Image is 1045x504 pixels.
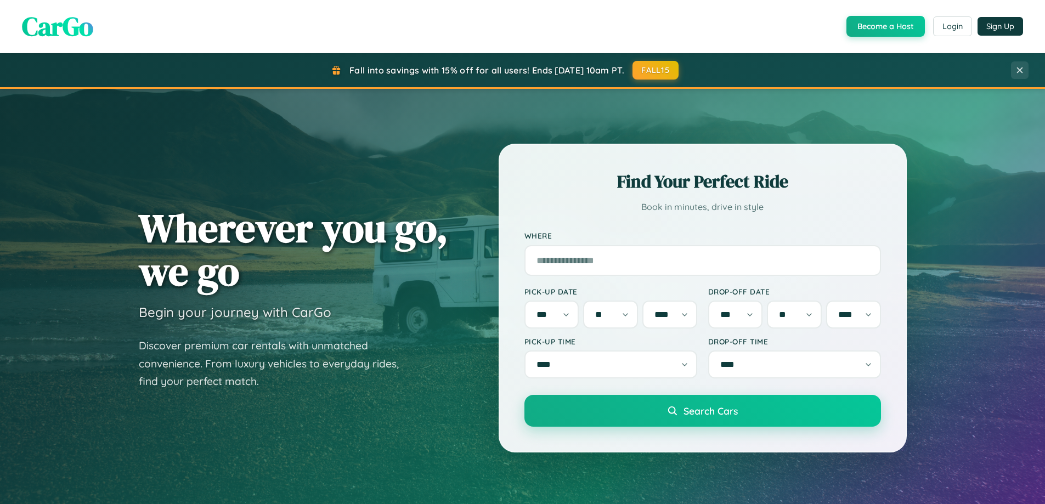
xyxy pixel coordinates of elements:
button: Login [933,16,972,36]
button: Sign Up [978,17,1023,36]
button: Search Cars [524,395,881,427]
span: Fall into savings with 15% off for all users! Ends [DATE] 10am PT. [349,65,624,76]
label: Pick-up Date [524,287,697,296]
span: CarGo [22,8,93,44]
span: Search Cars [684,405,738,417]
label: Where [524,231,881,241]
h2: Find Your Perfect Ride [524,169,881,194]
button: Become a Host [846,16,925,37]
label: Pick-up Time [524,337,697,346]
h3: Begin your journey with CarGo [139,304,331,320]
h1: Wherever you go, we go [139,206,448,293]
label: Drop-off Date [708,287,881,296]
button: FALL15 [632,61,679,80]
label: Drop-off Time [708,337,881,346]
p: Book in minutes, drive in style [524,199,881,215]
p: Discover premium car rentals with unmatched convenience. From luxury vehicles to everyday rides, ... [139,337,413,390]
